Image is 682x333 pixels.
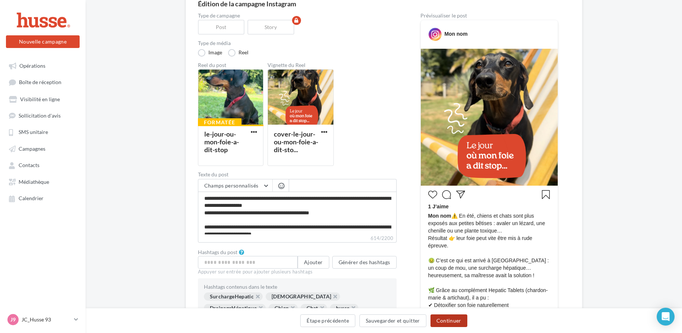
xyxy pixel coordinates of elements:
button: Nouvelle campagne [6,35,80,48]
button: Continuer [430,314,467,327]
div: Open Intercom Messenger [657,308,675,326]
svg: Partager la publication [456,190,465,199]
a: Médiathèque [4,175,81,188]
div: Mon nom [444,30,467,38]
svg: J’aime [428,190,437,199]
button: Générer des hashtags [332,256,397,269]
button: Ajouter [298,256,329,269]
span: Médiathèque [19,179,49,185]
label: Image [198,49,222,57]
div: husse [330,304,359,312]
div: DrainageHépatique [204,304,266,312]
button: Sauvegarder et quitter [359,314,426,327]
div: Chat [301,304,327,312]
a: Sollicitation d'avis [4,109,81,122]
svg: Enregistrer [541,190,550,199]
div: Hashtags contenus dans le texte [204,284,391,289]
label: Type de média [198,41,397,46]
a: Calendrier [4,191,81,205]
a: Boîte de réception [4,75,81,89]
div: Vignette du Reel [268,63,334,68]
a: Campagnes [4,142,81,155]
a: Visibilité en ligne [4,92,81,106]
button: Champs personnalisés [198,179,272,192]
div: SurchargeHepatic [204,292,263,301]
div: [DEMOGRAPHIC_DATA] [266,292,340,301]
label: 614/2200 [198,234,397,243]
span: Boîte de réception [19,79,61,86]
span: Calendrier [19,195,44,202]
div: Appuyer sur entrée pour ajouter plusieurs hashtags [198,269,397,275]
span: Opérations [19,63,45,69]
div: Édition de la campagne Instagram [198,0,570,7]
div: 1 J’aime [428,203,550,212]
p: JC_Husse 93 [22,316,71,323]
label: Reel [228,49,249,57]
span: Mon nom [428,213,451,219]
div: Reel du post [198,63,263,68]
span: Sollicitation d'avis [19,112,61,119]
div: cover-le-jour-ou-mon-foie-a-dit-sto... [274,130,318,154]
span: SMS unitaire [19,129,48,135]
span: J9 [10,316,16,323]
a: SMS unitaire [4,125,81,138]
button: Étape précédente [300,314,355,327]
label: Texte du post [198,172,397,177]
label: Hashtags du post [198,250,237,255]
div: Prévisualiser le post [420,13,558,18]
div: Chien [269,304,298,312]
span: Visibilité en ligne [20,96,60,102]
span: Contacts [19,162,39,169]
label: Type de campagne [198,13,397,18]
a: Contacts [4,158,81,172]
div: Formatée [198,118,241,127]
div: le-jour-ou-mon-foie-a-dit-stop [204,130,239,154]
span: Champs personnalisés [204,182,259,189]
a: Opérations [4,59,81,72]
svg: Commenter [442,190,451,199]
span: Campagnes [19,145,45,152]
a: J9 JC_Husse 93 [6,313,80,327]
